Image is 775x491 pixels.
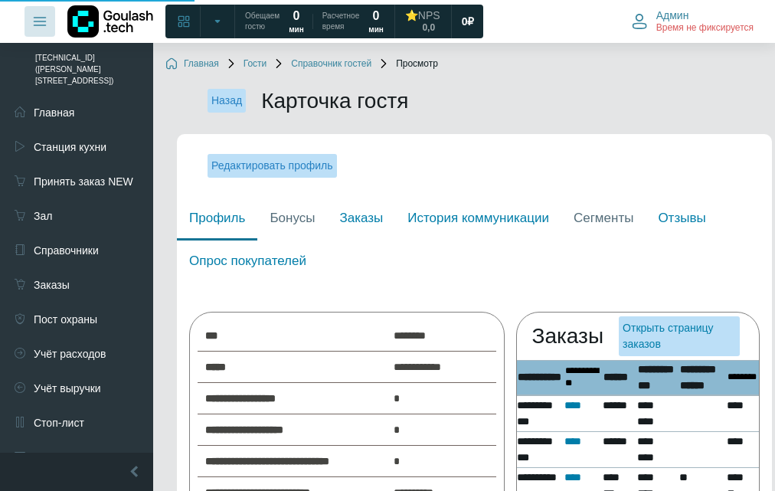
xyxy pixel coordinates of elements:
a: Главная [165,58,219,70]
a: Сегменты [561,198,646,241]
a: Профиль [177,198,257,241]
span: ₽ [467,15,474,28]
span: NPS [418,9,440,21]
span: Просмотр [378,58,438,70]
a: 0 ₽ [453,8,484,35]
a: Справочник гостей [273,58,371,70]
h2: Карточка гостя [261,88,408,114]
button: Админ Время не фиксируется [623,5,763,38]
span: 0 [462,15,468,28]
strong: 0 [373,8,380,25]
strong: 0 [293,8,300,25]
a: Обещаем гостю 0 мин Расчетное время 0 мин [236,8,393,35]
span: мин [289,25,304,35]
a: Бонусы [257,198,327,241]
div: ⭐ [405,8,440,22]
a: Назад [208,89,246,113]
a: Редактировать профиль [208,154,337,178]
span: 0,0 [422,22,435,34]
a: Открыть страницу заказов [623,322,713,350]
a: Гости [225,58,267,70]
span: Обещаем гостю [245,11,280,32]
a: Опрос покупателей [177,241,319,284]
span: Админ [656,8,689,22]
a: История коммуникации [395,198,561,241]
span: мин [368,25,384,35]
a: Отзывы [646,198,718,241]
span: Время не фиксируется [656,22,754,34]
a: Заказы [327,198,395,241]
img: Логотип компании Goulash.tech [67,5,153,37]
a: ⭐NPS 0,0 [396,7,450,36]
h2: Заказы [532,323,604,349]
span: Расчетное время [322,11,359,32]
